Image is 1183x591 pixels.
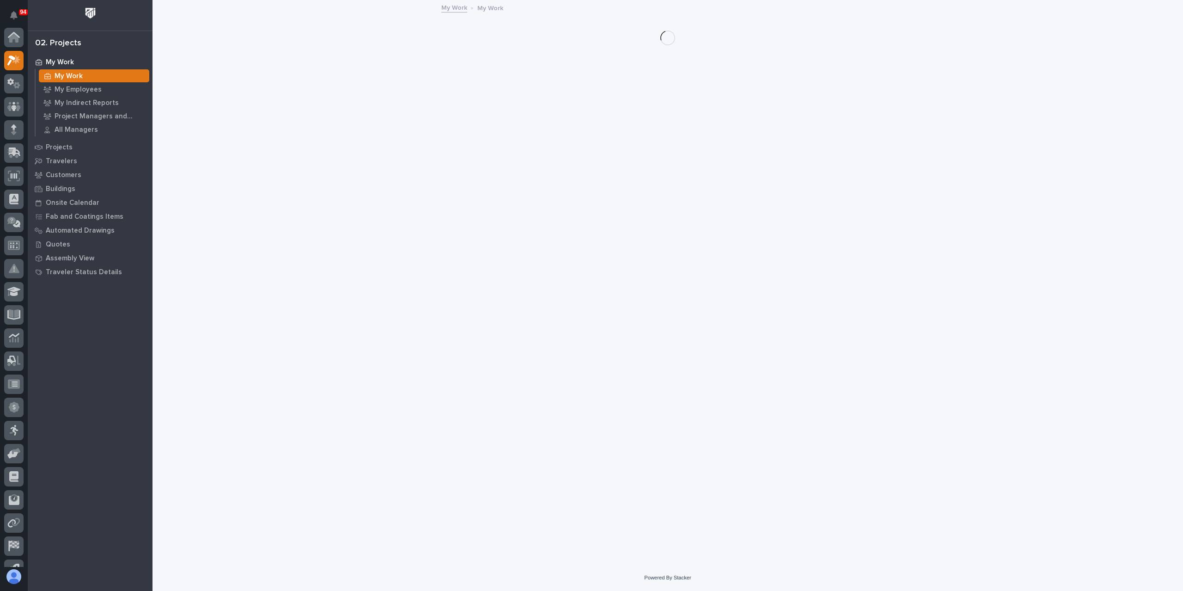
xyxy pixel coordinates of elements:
[46,240,70,249] p: Quotes
[46,185,75,193] p: Buildings
[28,182,152,196] a: Buildings
[28,55,152,69] a: My Work
[28,196,152,209] a: Onsite Calendar
[12,11,24,26] div: Notifications94
[28,223,152,237] a: Automated Drawings
[35,38,81,49] div: 02. Projects
[28,237,152,251] a: Quotes
[36,123,152,136] a: All Managers
[46,213,123,221] p: Fab and Coatings Items
[36,110,152,123] a: Project Managers and Engineers
[46,143,73,152] p: Projects
[28,251,152,265] a: Assembly View
[28,265,152,279] a: Traveler Status Details
[55,86,102,94] p: My Employees
[46,268,122,277] p: Traveler Status Details
[4,567,24,586] button: users-avatar
[46,227,115,235] p: Automated Drawings
[441,2,467,12] a: My Work
[477,2,503,12] p: My Work
[4,6,24,25] button: Notifications
[36,83,152,96] a: My Employees
[46,58,74,67] p: My Work
[55,112,146,121] p: Project Managers and Engineers
[55,72,83,80] p: My Work
[28,168,152,182] a: Customers
[46,199,99,207] p: Onsite Calendar
[28,140,152,154] a: Projects
[36,96,152,109] a: My Indirect Reports
[55,126,98,134] p: All Managers
[36,69,152,82] a: My Work
[46,157,77,166] p: Travelers
[55,99,119,107] p: My Indirect Reports
[644,575,691,580] a: Powered By Stacker
[20,9,26,15] p: 94
[28,154,152,168] a: Travelers
[82,5,99,22] img: Workspace Logo
[46,254,94,263] p: Assembly View
[46,171,81,179] p: Customers
[28,209,152,223] a: Fab and Coatings Items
